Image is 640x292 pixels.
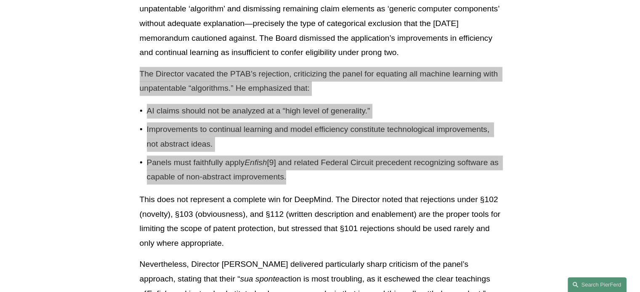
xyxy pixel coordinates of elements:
p: Panels must faithfully apply [9] and related Federal Circuit precedent recognizing software as ca... [147,155,501,184]
a: Search this site [568,277,627,292]
em: Enfish [244,158,267,167]
p: AI claims should not be analyzed at a “high level of generality.” [147,104,501,118]
p: The Director vacated the PTAB’s rejection, criticizing the panel for equating all machine learnin... [140,67,501,96]
p: Improvements to continual learning and model efficiency constitute technological improvements, no... [147,122,501,151]
p: This does not represent a complete win for DeepMind. The Director noted that rejections under §10... [140,192,501,250]
em: sua sponte [240,274,280,283]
